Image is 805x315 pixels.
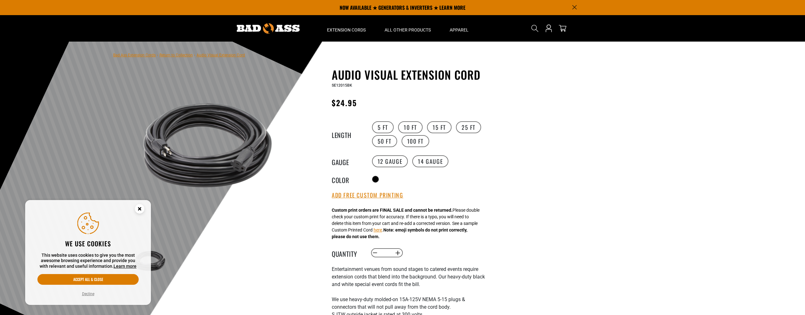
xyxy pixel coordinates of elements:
[374,227,382,233] button: here
[237,23,300,34] img: Bad Ass Extension Cords
[412,155,448,167] label: 14 Gauge
[530,23,540,33] summary: Search
[318,15,375,42] summary: Extension Cords
[197,53,245,57] span: Audio Visual Extension Cord
[332,296,486,311] li: We use heavy-duty molded-on 15A-125V NEMA 5-15 plugs & connectors that will not pull away from th...
[372,155,408,167] label: 12 Gauge
[332,208,452,213] strong: Custom print orders are FINAL SALE and cannot be returned.
[332,192,403,199] button: Add Free Custom Printing
[398,121,423,133] label: 10 FT
[159,53,193,57] a: Return to Collection
[37,239,139,248] h2: We use cookies
[332,207,480,240] div: Please double check your custom print for accuracy. If there is a typo, you will need to delete t...
[385,27,431,33] span: All Other Products
[132,69,283,221] img: black
[194,53,195,57] span: ›
[332,97,357,108] span: $24.95
[332,175,363,183] legend: Color
[456,121,481,133] label: 25 FT
[25,200,151,305] aside: Cookie Consent
[37,274,139,285] button: Accept all & close
[427,121,452,133] label: 15 FT
[157,53,158,57] span: ›
[332,83,352,88] span: SE12015BK
[332,130,363,138] legend: Length
[375,15,440,42] summary: All Other Products
[113,51,245,59] nav: breadcrumbs
[402,135,430,147] label: 100 FT
[332,157,363,165] legend: Gauge
[113,53,156,57] a: Bad Ass Extension Cords
[332,227,467,239] strong: Note: emoji symbols do not print correctly, please do not use them.
[332,68,486,81] h1: Audio Visual Extension Cord
[372,135,397,147] label: 50 FT
[80,291,96,297] button: Decline
[327,27,366,33] span: Extension Cords
[332,249,363,257] label: Quantity
[114,264,136,269] a: Learn more
[440,15,478,42] summary: Apparel
[37,253,139,269] p: This website uses cookies to give you the most awesome browsing experience and provide you with r...
[450,27,469,33] span: Apparel
[372,121,394,133] label: 5 FT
